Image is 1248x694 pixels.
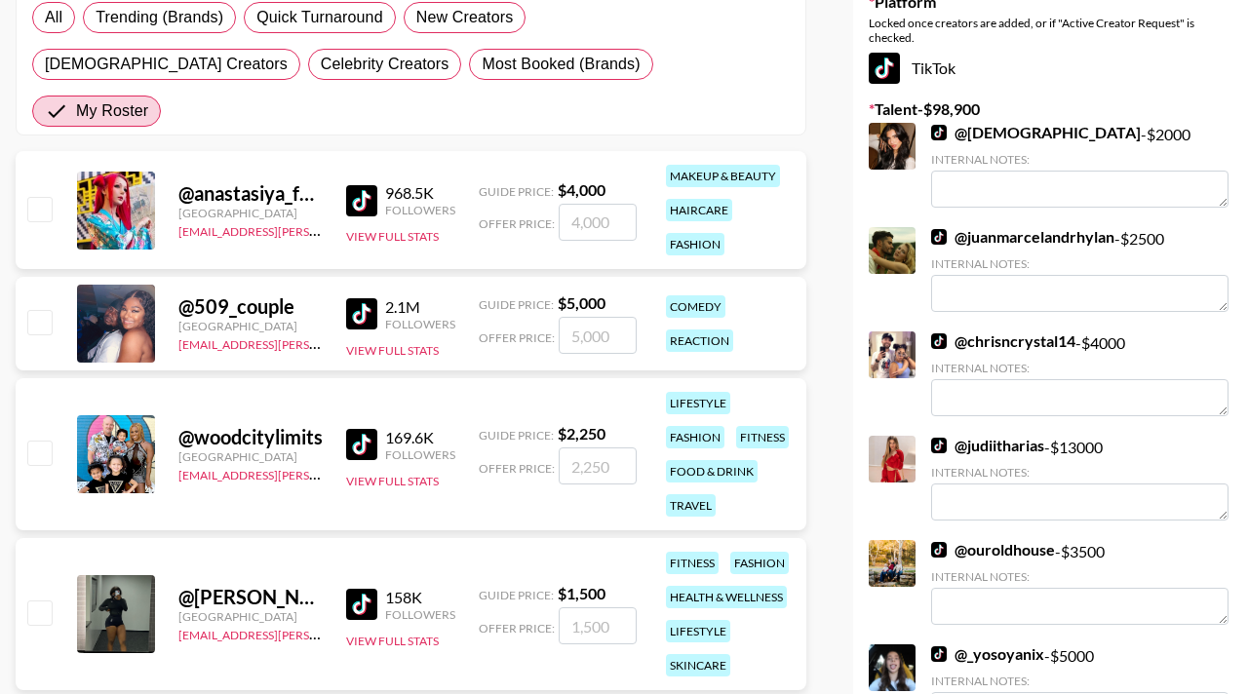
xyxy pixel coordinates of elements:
div: - $ 3500 [931,540,1228,625]
div: TikTok [869,53,1232,84]
div: [GEOGRAPHIC_DATA] [178,449,323,464]
div: [GEOGRAPHIC_DATA] [178,206,323,220]
div: fitness [736,426,789,448]
a: @[DEMOGRAPHIC_DATA] [931,123,1141,142]
img: TikTok [931,125,947,140]
div: @ anastasiya_fukkacumi1 [178,181,323,206]
div: travel [666,494,716,517]
span: Offer Price: [479,330,555,345]
div: lifestyle [666,392,730,414]
img: TikTok [931,542,947,558]
button: View Full Stats [346,474,439,488]
span: [DEMOGRAPHIC_DATA] Creators [45,53,288,76]
span: Offer Price: [479,216,555,231]
div: Internal Notes: [931,569,1228,584]
div: health & wellness [666,586,787,608]
button: View Full Stats [346,343,439,358]
span: Offer Price: [479,461,555,476]
div: @ woodcitylimits [178,425,323,449]
div: 2.1M [385,297,455,317]
span: New Creators [416,6,514,29]
div: 169.6K [385,428,455,447]
div: Followers [385,203,455,217]
span: My Roster [76,99,148,123]
a: @juanmarcelandrhylan [931,227,1114,247]
div: food & drink [666,460,758,482]
div: fashion [730,552,789,574]
div: reaction [666,329,733,352]
label: Talent - $ 98,900 [869,99,1232,119]
div: skincare [666,654,730,676]
input: 1,500 [559,607,637,644]
span: Quick Turnaround [256,6,383,29]
a: @_yosoyanix [931,644,1044,664]
img: TikTok [931,229,947,245]
img: TikTok [346,429,377,460]
button: View Full Stats [346,229,439,244]
span: All [45,6,62,29]
div: makeup & beauty [666,165,780,187]
div: lifestyle [666,620,730,642]
img: TikTok [869,53,900,84]
a: @chrisncrystal14 [931,331,1075,351]
div: - $ 2500 [931,227,1228,312]
div: Internal Notes: [931,674,1228,688]
img: TikTok [931,333,947,349]
div: comedy [666,295,725,318]
a: [EMAIL_ADDRESS][PERSON_NAME][DOMAIN_NAME] [178,624,467,642]
strong: $ 5,000 [558,293,605,312]
div: Internal Notes: [931,256,1228,271]
input: 5,000 [559,317,637,354]
img: TikTok [931,438,947,453]
div: [GEOGRAPHIC_DATA] [178,319,323,333]
span: Guide Price: [479,297,554,312]
a: [EMAIL_ADDRESS][PERSON_NAME][DOMAIN_NAME] [178,333,467,352]
img: TikTok [346,589,377,620]
strong: $ 2,250 [558,424,605,443]
span: Most Booked (Brands) [482,53,640,76]
span: Guide Price: [479,184,554,199]
div: fashion [666,426,724,448]
div: Internal Notes: [931,465,1228,480]
div: @ [PERSON_NAME] [178,585,323,609]
span: Celebrity Creators [321,53,449,76]
img: TikTok [346,298,377,329]
div: Locked once creators are added, or if "Active Creator Request" is checked. [869,16,1232,45]
div: Followers [385,317,455,331]
div: @ 509_couple [178,294,323,319]
div: - $ 2000 [931,123,1228,208]
div: - $ 4000 [931,331,1228,416]
span: Trending (Brands) [96,6,223,29]
div: 968.5K [385,183,455,203]
img: TikTok [346,185,377,216]
span: Guide Price: [479,588,554,602]
img: TikTok [931,646,947,662]
strong: $ 1,500 [558,584,605,602]
div: Internal Notes: [931,361,1228,375]
a: [EMAIL_ADDRESS][PERSON_NAME][DOMAIN_NAME] [178,220,467,239]
span: Offer Price: [479,621,555,636]
div: fitness [666,552,719,574]
div: Followers [385,607,455,622]
button: View Full Stats [346,634,439,648]
div: fashion [666,233,724,255]
div: haircare [666,199,732,221]
a: @ouroldhouse [931,540,1055,559]
div: 158K [385,588,455,607]
input: 4,000 [559,204,637,241]
a: @judiitharias [931,436,1044,455]
div: [GEOGRAPHIC_DATA] [178,609,323,624]
strong: $ 4,000 [558,180,605,199]
div: - $ 13000 [931,436,1228,520]
div: Followers [385,447,455,462]
div: Internal Notes: [931,152,1228,167]
span: Guide Price: [479,428,554,443]
a: [EMAIL_ADDRESS][PERSON_NAME][DOMAIN_NAME] [178,464,467,482]
input: 2,250 [559,447,637,484]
